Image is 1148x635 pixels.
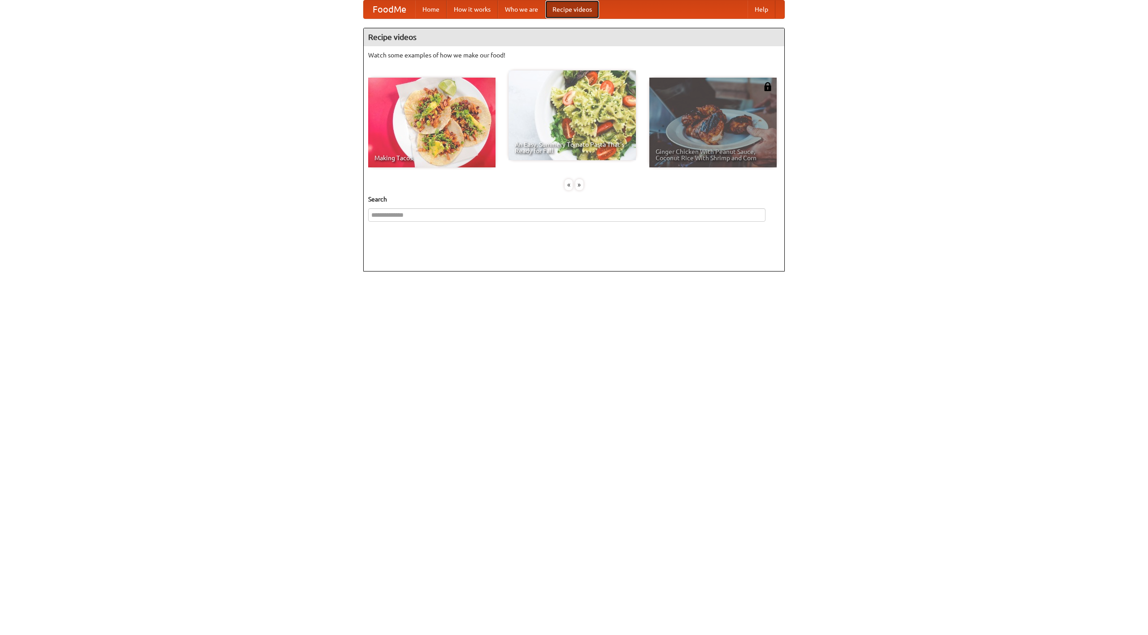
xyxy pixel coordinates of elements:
a: Making Tacos [368,78,496,167]
span: Making Tacos [374,155,489,161]
p: Watch some examples of how we make our food! [368,51,780,60]
div: » [575,179,583,190]
a: An Easy, Summery Tomato Pasta That's Ready for Fall [509,70,636,160]
a: Home [415,0,447,18]
h5: Search [368,195,780,204]
a: FoodMe [364,0,415,18]
a: How it works [447,0,498,18]
a: Recipe videos [545,0,599,18]
img: 483408.png [763,82,772,91]
span: An Easy, Summery Tomato Pasta That's Ready for Fall [515,141,630,154]
h4: Recipe videos [364,28,784,46]
div: « [565,179,573,190]
a: Who we are [498,0,545,18]
a: Help [748,0,775,18]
